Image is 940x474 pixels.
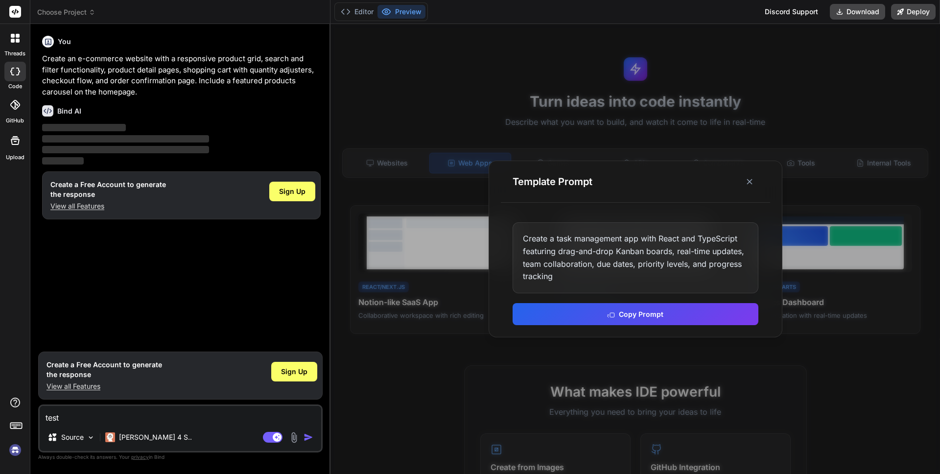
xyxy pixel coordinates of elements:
img: icon [304,432,313,442]
span: ‌ [42,135,209,142]
span: Sign Up [279,187,305,196]
h1: Create a Free Account to generate the response [50,180,166,199]
img: signin [7,442,23,458]
p: Create an e-commerce website with a responsive product grid, search and filter functionality, pro... [42,53,321,97]
img: Claude 4 Sonnet [105,432,115,442]
button: Preview [377,5,425,19]
span: ‌ [42,124,126,131]
h6: Bind AI [57,106,81,116]
label: code [8,82,22,91]
button: Editor [337,5,377,19]
p: Source [61,432,84,442]
div: Create a task management app with React and TypeScript featuring drag-and-drop Kanban boards, rea... [513,222,758,293]
label: threads [4,49,25,58]
span: privacy [131,454,149,460]
button: Deploy [891,4,936,20]
button: Download [830,4,885,20]
img: Pick Models [87,433,95,442]
textarea: test [40,406,321,424]
span: ‌ [42,146,209,153]
label: Upload [6,153,24,162]
h6: You [58,37,71,47]
label: GitHub [6,117,24,125]
p: Always double-check its answers. Your in Bind [38,452,323,462]
h1: Create a Free Account to generate the response [47,360,162,379]
button: Copy Prompt [513,303,758,325]
span: ‌ [42,157,84,165]
img: attachment [288,432,300,443]
p: View all Features [47,381,162,391]
p: View all Features [50,201,166,211]
p: [PERSON_NAME] 4 S.. [119,432,192,442]
h3: Template Prompt [513,175,592,189]
span: Choose Project [37,7,95,17]
div: Discord Support [759,4,824,20]
span: Sign Up [281,367,307,377]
